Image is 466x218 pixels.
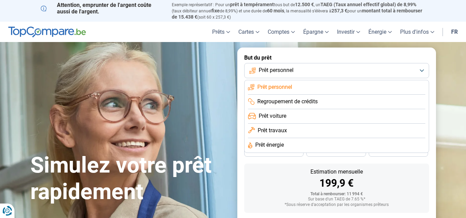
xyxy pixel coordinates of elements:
a: fr [447,22,462,42]
a: Investir [333,22,364,42]
label: But du prêt [244,54,429,61]
img: TopCompare [8,27,86,38]
span: 257,3 € [331,8,347,13]
span: Prêt travaux [258,127,287,134]
a: Comptes [264,22,299,42]
div: Total à rembourser: 11 994 € [250,192,424,197]
span: TAEG (Taux annuel effectif global) de 8,99% [320,2,416,7]
span: 36 mois [266,149,281,154]
button: Prêt personnel [244,63,429,78]
span: prêt à tempérament [230,2,274,7]
a: Prêts [208,22,234,42]
div: *Sous réserve d'acceptation par les organismes prêteurs [250,203,424,207]
span: 60 mois [267,8,284,13]
span: Regroupement de crédits [257,98,318,105]
a: Cartes [234,22,264,42]
a: Plus d'infos [396,22,438,42]
span: 12.500 € [295,2,314,7]
a: Énergie [364,22,396,42]
span: Prêt énergie [255,141,284,149]
span: Prêt voiture [259,112,286,120]
div: 199,9 € [250,178,424,188]
div: Estimation mensuelle [250,169,424,175]
p: Attention, emprunter de l'argent coûte aussi de l'argent. [41,2,163,15]
span: Prêt personnel [259,66,294,74]
div: Sur base d'un TAEG de 7.65 %* [250,197,424,202]
span: montant total à rembourser de 15.438 € [172,8,422,20]
p: Exemple représentatif : Pour un tous but de , un (taux débiteur annuel de 8,99%) et une durée de ... [172,2,426,20]
span: 30 mois [328,149,344,154]
span: Prêt personnel [257,83,292,91]
h1: Simulez votre prêt rapidement [30,152,229,205]
span: 24 mois [391,149,406,154]
span: fixe [211,8,220,13]
a: Épargne [299,22,333,42]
